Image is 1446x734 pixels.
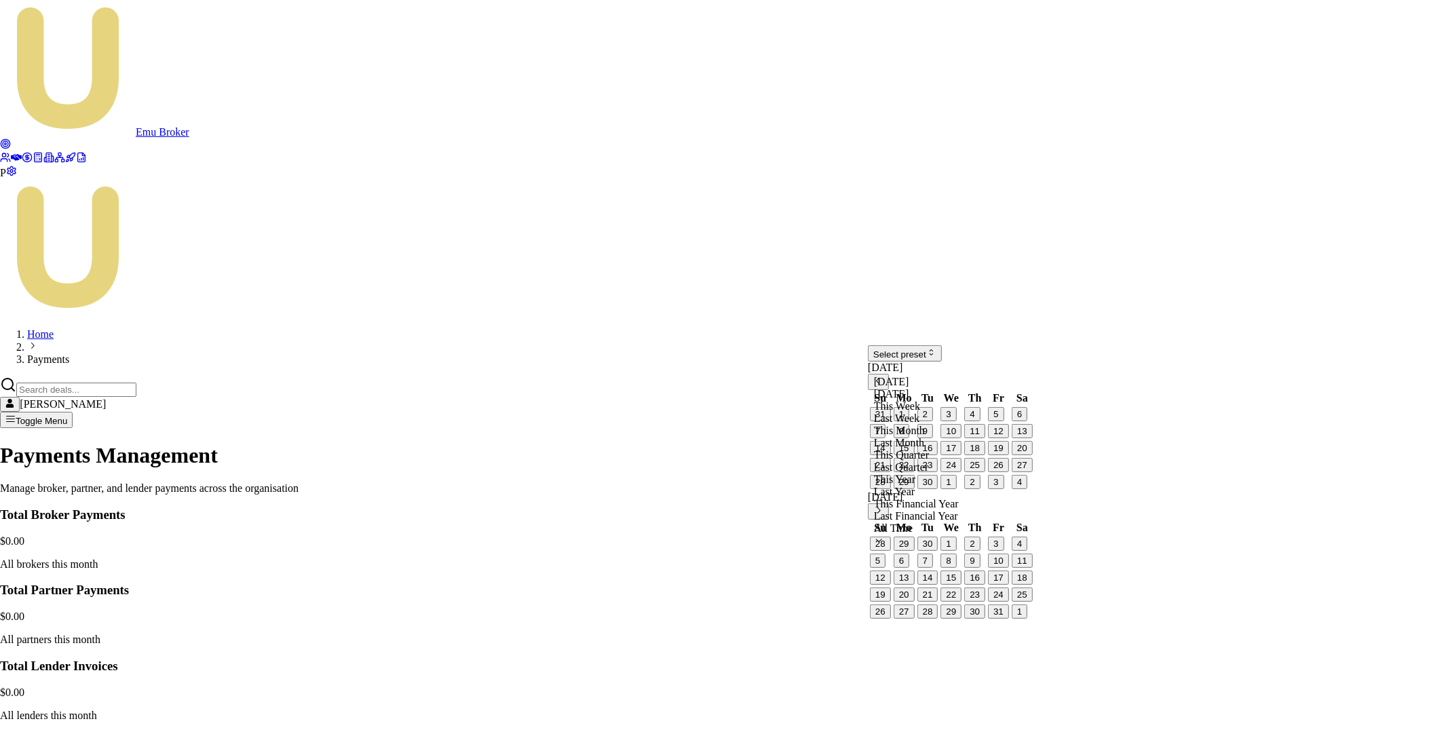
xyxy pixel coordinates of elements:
span: Last Week [874,412,919,424]
span: This Year [874,474,915,485]
span: This Week [874,400,920,412]
span: Last Financial Year [874,510,958,522]
span: Last Quarter [874,461,928,473]
span: All Time [874,522,913,534]
span: This Quarter [874,449,929,461]
span: [DATE] [874,388,909,400]
span: [DATE] [874,376,909,387]
span: Last Year [874,486,915,497]
span: Last Month [874,437,924,448]
span: This Month [874,425,925,436]
span: This Financial Year [874,498,959,509]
